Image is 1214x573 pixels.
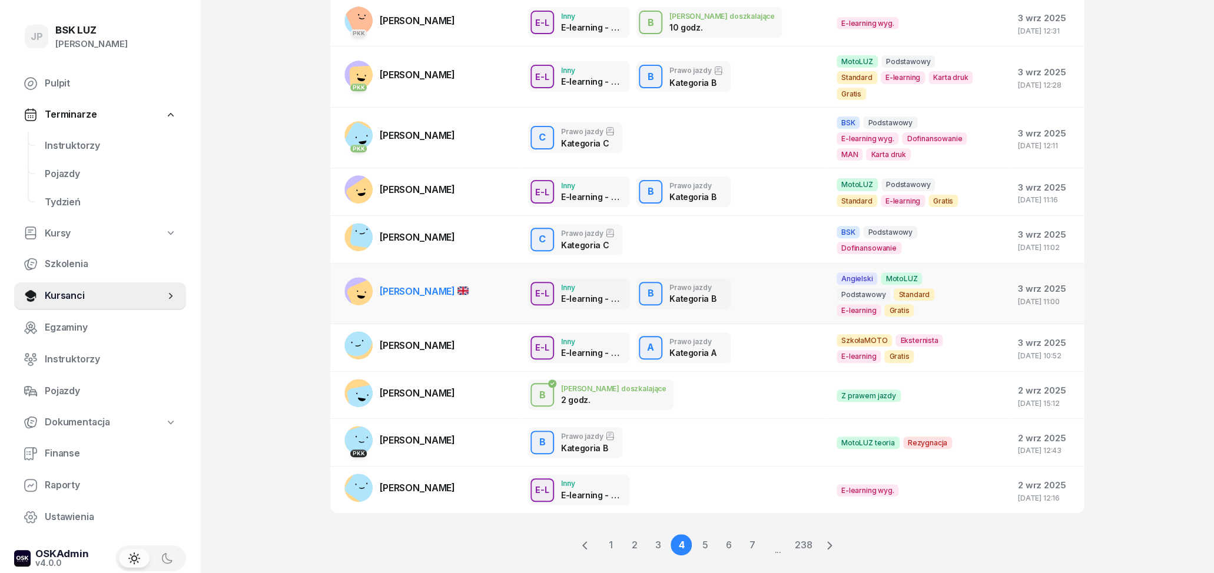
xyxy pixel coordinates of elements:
div: PKK [350,84,367,91]
div: E-learning - 90 dni [561,490,622,500]
div: BSK LUZ [55,25,128,35]
button: C [530,228,554,251]
div: Prawo jazdy [561,126,615,136]
span: SzkołaMOTO [837,334,892,347]
div: B [535,385,550,405]
span: Gratis [884,304,914,317]
a: Egzaminy [14,314,186,342]
button: B [639,180,662,204]
a: [PERSON_NAME] [344,175,455,204]
a: 4 [671,534,692,555]
span: Finanse [45,446,177,461]
a: [PERSON_NAME] [344,331,455,359]
span: [PERSON_NAME] [380,184,455,195]
div: Kategoria A [669,348,716,358]
div: B [643,182,659,202]
div: Kategoria B [561,443,615,453]
span: [PERSON_NAME] [380,231,455,243]
span: BSK [837,226,860,238]
button: B [530,383,554,407]
span: JP [31,32,43,42]
div: 2 wrz 2025 [1018,431,1074,446]
a: Szkolenia [14,250,186,278]
a: 7 [741,534,762,555]
span: ... [765,534,791,556]
div: [PERSON_NAME] doszkalające [561,385,666,392]
div: Prawo jazdy [669,338,716,345]
div: 3 wrz 2025 [1018,281,1074,297]
span: Standard [894,288,934,301]
a: PKK[PERSON_NAME] [344,426,455,454]
span: [PERSON_NAME] [380,69,455,81]
div: 3 wrz 2025 [1018,335,1074,351]
span: Standard [837,195,877,207]
button: E-L [530,336,554,359]
button: A [639,336,662,359]
div: E-learning - 90 dni [561,348,622,358]
span: Podstawowy [881,55,935,68]
div: Inny [561,182,622,189]
a: [PERSON_NAME] [344,474,455,502]
div: E-L [530,286,554,301]
span: E-learning wyg. [837,484,899,497]
a: 3 [647,534,668,555]
a: Raporty [14,471,186,499]
div: E-learning - 90 dni [561,76,622,86]
span: Kursy [45,226,71,241]
div: [DATE] 12:31 [1018,27,1074,35]
span: Gratis [837,88,866,100]
a: Pojazdy [14,377,186,405]
span: E-learning [881,71,925,84]
div: [DATE] 12:28 [1018,81,1074,89]
div: Kategoria C [561,240,615,250]
span: MotoLUZ teoria [837,437,900,449]
button: B [639,11,662,34]
div: Inny [561,338,622,345]
div: E-L [530,482,554,497]
a: 2 [623,534,645,555]
div: B [643,13,659,33]
div: Inny [561,66,622,74]
span: Podstawowy [863,226,917,238]
div: 3 wrz 2025 [1018,180,1074,195]
a: [PERSON_NAME] [344,223,455,251]
span: Podstawowy [837,288,890,301]
span: E-learning wyg. [837,132,899,145]
span: [PERSON_NAME] [380,15,455,26]
div: [PERSON_NAME] doszkalające [669,12,775,20]
span: Eksternista [895,334,943,347]
span: Karta druk [928,71,973,84]
a: 6 [718,534,739,555]
div: Kategoria B [669,192,716,202]
div: B [535,432,550,452]
span: Podstawowy [881,178,935,191]
div: 3 wrz 2025 [1018,227,1074,242]
div: C [534,229,550,249]
a: Pulpit [14,69,186,98]
span: MotoLUZ [837,55,878,68]
a: PKK[PERSON_NAME] [344,121,455,149]
div: 10 godz. [669,22,731,32]
a: 1 [600,534,621,555]
button: B [530,431,554,454]
a: [PERSON_NAME] [344,277,469,305]
span: MotoLUZ [837,178,878,191]
a: Tydzień [35,188,186,216]
a: Instruktorzy [14,345,186,374]
a: 5 [694,534,715,555]
div: E-learning - 90 dni [561,192,622,202]
div: Prawo jazdy [561,431,615,441]
div: E-L [530,340,554,355]
span: Pojazdy [45,384,177,399]
div: 2 godz. [561,395,622,405]
div: 2 wrz 2025 [1018,383,1074,398]
a: PKK[PERSON_NAME] [344,6,455,35]
div: PKK [350,449,367,457]
a: Instruktorzy [35,132,186,160]
span: Terminarze [45,107,97,122]
button: E-L [530,478,554,502]
div: B [643,284,659,304]
a: Finanse [14,439,186,468]
div: [DATE] 11:16 [1018,196,1074,204]
span: Dofinansowanie [837,242,901,254]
